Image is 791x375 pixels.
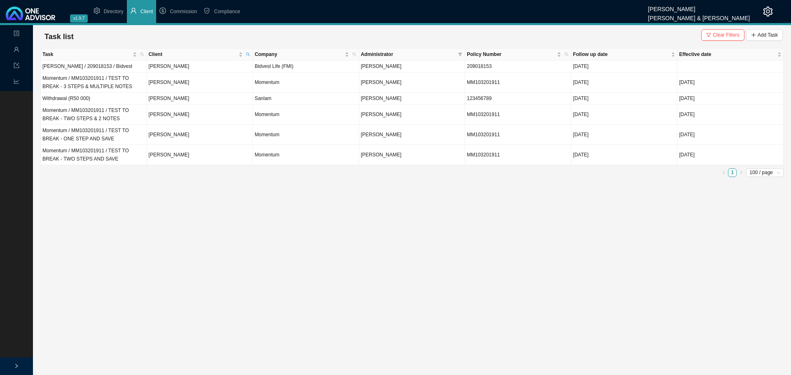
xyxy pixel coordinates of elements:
th: Effective date [677,49,784,61]
span: Add Task [758,31,778,39]
span: Administrator [361,50,455,58]
td: Momentum / MM103201911 / TEST TO BREAK - TWO STEPS AND SAVE [41,145,147,165]
td: Momentum [253,72,359,93]
td: 123456789 [465,93,571,105]
span: right [14,363,19,368]
td: [PERSON_NAME] [147,125,253,145]
td: MM103201911 [465,125,571,145]
span: search [244,49,252,60]
td: Bidvest Life (FMI) [253,61,359,72]
span: setting [94,7,100,14]
td: Sanlam [253,93,359,105]
li: 1 [728,168,737,177]
td: MM103201911 [465,72,571,93]
span: [PERSON_NAME] [361,152,402,158]
span: safety [204,7,210,14]
td: Momentum [253,105,359,125]
span: line-chart [14,75,19,90]
span: left [722,170,726,175]
td: Momentum / MM103201911 / TEST TO BREAK - 3 STEPS & MULTIPLE NOTES [41,72,147,93]
span: filter [456,49,464,60]
span: search [563,49,570,60]
span: Task list [44,33,74,41]
span: search [352,52,356,56]
button: right [737,168,745,177]
span: 100 / page [749,169,780,177]
span: filter [458,52,462,56]
td: [DATE] [571,125,678,145]
span: Directory [104,9,124,14]
span: import [14,59,19,74]
span: user [14,43,19,58]
span: search [140,52,144,56]
td: [DATE] [571,72,678,93]
td: [DATE] [571,93,678,105]
span: search [351,49,358,60]
span: Task [42,50,131,58]
span: Company [255,50,343,58]
span: [PERSON_NAME] [361,63,402,69]
span: [PERSON_NAME] [361,95,402,101]
span: Client [140,9,153,14]
td: [DATE] [677,72,784,93]
span: Effective date [679,50,776,58]
th: Follow up date [571,49,678,61]
td: [DATE] [677,105,784,125]
span: filter [706,33,711,37]
td: [PERSON_NAME] [147,93,253,105]
span: Client [149,50,237,58]
td: Momentum [253,125,359,145]
span: Compliance [214,9,240,14]
td: [DATE] [571,145,678,165]
span: search [246,52,250,56]
td: MM103201911 [465,105,571,125]
td: [DATE] [571,61,678,72]
span: dollar [159,7,166,14]
td: [PERSON_NAME] [147,145,253,165]
button: Add Task [746,29,783,41]
span: [PERSON_NAME] [361,79,402,85]
span: plus [751,33,756,37]
td: [DATE] [677,93,784,105]
th: Policy Number [465,49,571,61]
span: search [138,49,146,60]
button: Clear Filters [701,29,744,41]
td: [DATE] [571,105,678,125]
td: Momentum / MM103201911 / TEST TO BREAK - TWO STEPS & 2 NOTES [41,105,147,125]
img: 2df55531c6924b55f21c4cf5d4484680-logo-light.svg [6,7,55,20]
th: Client [147,49,253,61]
li: Next Page [737,168,745,177]
span: v1.9.7 [70,14,88,23]
div: [PERSON_NAME] & [PERSON_NAME] [648,11,750,20]
td: Momentum [253,145,359,165]
span: Policy Number [467,50,555,58]
td: [DATE] [677,145,784,165]
span: right [739,170,743,175]
th: Company [253,49,359,61]
th: Task [41,49,147,61]
td: MM103201911 [465,145,571,165]
button: left [719,168,728,177]
td: [PERSON_NAME] [147,105,253,125]
td: Withdrawal (R50 000) [41,93,147,105]
div: Page Size [746,168,784,177]
span: Clear Filters [713,31,740,39]
td: [PERSON_NAME] [147,72,253,93]
a: 1 [728,169,736,177]
span: search [564,52,569,56]
span: Follow up date [573,50,670,58]
td: 209018153 [465,61,571,72]
td: Momentum / MM103201911 / TEST TO BREAK - ONE STEP AND SAVE [41,125,147,145]
span: setting [763,7,773,16]
td: [PERSON_NAME] / 209018153 / Bidvest [41,61,147,72]
div: [PERSON_NAME] [648,2,750,11]
span: [PERSON_NAME] [361,112,402,117]
td: [DATE] [677,125,784,145]
span: [PERSON_NAME] [361,132,402,137]
span: user [130,7,137,14]
span: profile [14,27,19,42]
span: Commission [170,9,197,14]
td: [PERSON_NAME] [147,61,253,72]
li: Previous Page [719,168,728,177]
